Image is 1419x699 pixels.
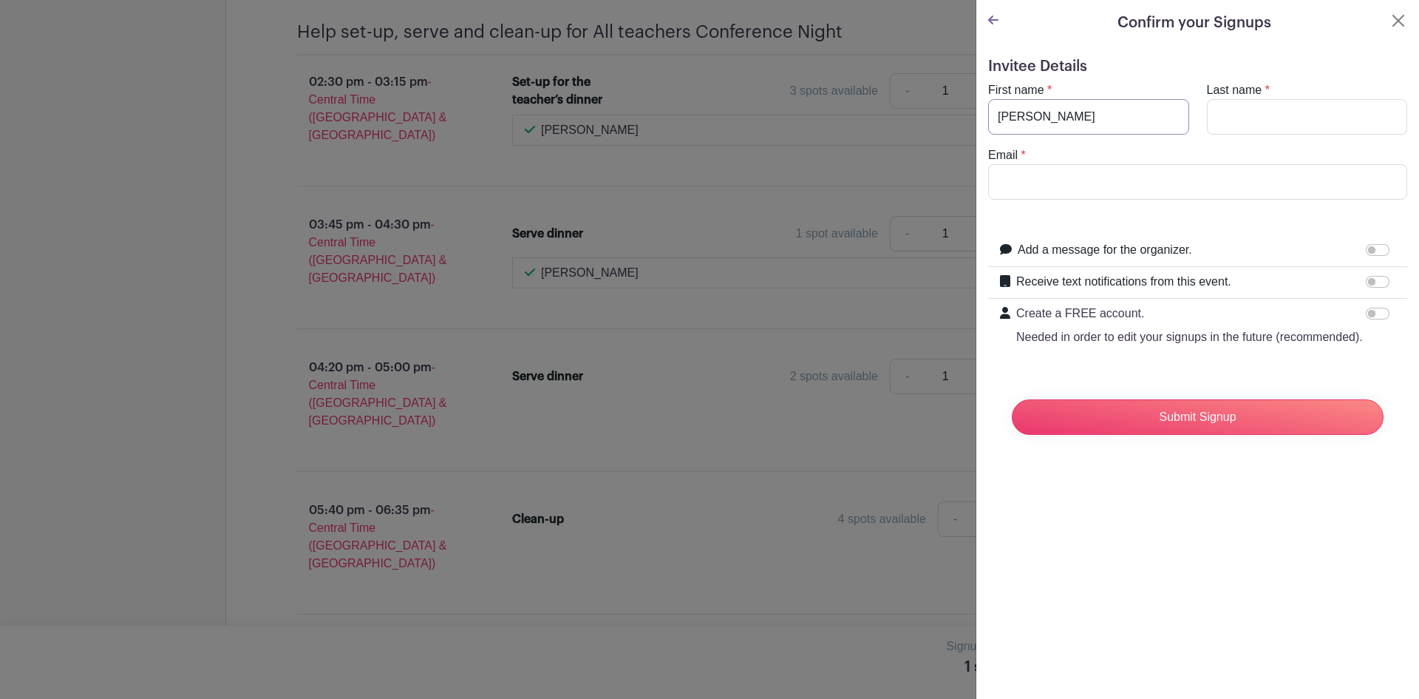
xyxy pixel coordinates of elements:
button: Close [1389,12,1407,30]
p: Needed in order to edit your signups in the future (recommended). [1016,328,1363,346]
label: Add a message for the organizer. [1018,241,1192,259]
h5: Confirm your Signups [1117,12,1271,34]
p: Create a FREE account. [1016,305,1363,323]
input: Submit Signup [1012,399,1384,435]
h5: Invitee Details [988,58,1407,75]
label: Receive text notifications from this event. [1016,273,1231,291]
label: Last name [1207,81,1262,99]
label: Email [988,146,1018,164]
label: First name [988,81,1044,99]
